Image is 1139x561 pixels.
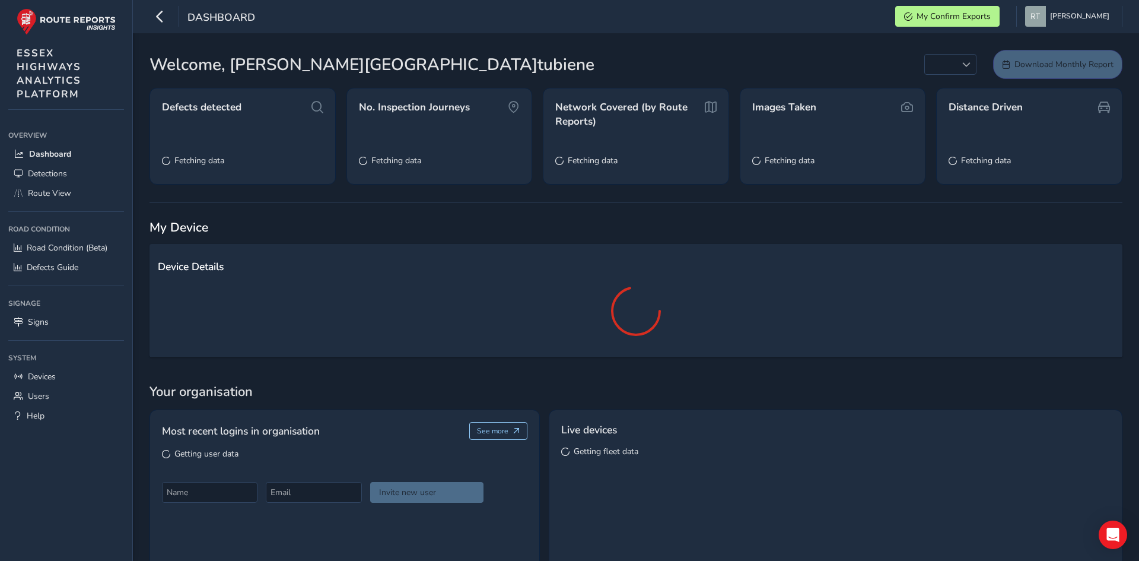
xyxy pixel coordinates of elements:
span: Signs [28,316,49,328]
a: Users [8,386,124,406]
span: Distance Driven [949,100,1023,115]
span: Detections [28,168,67,179]
span: Help [27,410,44,421]
h2: Device Details [158,261,1114,273]
span: See more [477,426,508,436]
span: Network Covered (by Route Reports) [555,100,700,128]
button: My Confirm Exports [895,6,1000,27]
span: Fetching data [371,155,421,166]
span: Fetching data [961,155,1011,166]
span: Devices [28,371,56,382]
a: Road Condition (Beta) [8,238,124,258]
span: Defects detected [162,100,241,115]
span: Fetching data [174,155,224,166]
a: Help [8,406,124,426]
span: Images Taken [752,100,816,115]
img: rr logo [17,8,116,35]
div: Open Intercom Messenger [1099,521,1127,549]
span: My Device [149,219,208,236]
span: Route View [28,188,71,199]
span: Road Condition (Beta) [27,242,107,253]
a: Signs [8,312,124,332]
div: Overview [8,126,124,144]
span: Dashboard [29,148,71,160]
a: Dashboard [8,144,124,164]
span: Fetching data [568,155,618,166]
button: [PERSON_NAME] [1025,6,1113,27]
a: Route View [8,183,124,203]
div: System [8,349,124,367]
div: Signage [8,294,124,312]
span: Users [28,391,49,402]
span: Your organisation [149,383,1122,401]
span: Defects Guide [27,262,78,273]
span: [PERSON_NAME] [1050,6,1109,27]
a: Detections [8,164,124,183]
span: My Confirm Exports [917,11,991,22]
button: See more [469,422,528,440]
a: Devices [8,367,124,386]
span: No. Inspection Journeys [359,100,470,115]
span: Fetching data [765,155,815,166]
a: Defects Guide [8,258,124,277]
div: Road Condition [8,220,124,238]
img: diamond-layout [1025,6,1046,27]
span: ESSEX HIGHWAYS ANALYTICS PLATFORM [17,46,81,101]
span: Dashboard [187,10,255,27]
span: Welcome, [PERSON_NAME][GEOGRAPHIC_DATA]tubiene [149,52,594,77]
